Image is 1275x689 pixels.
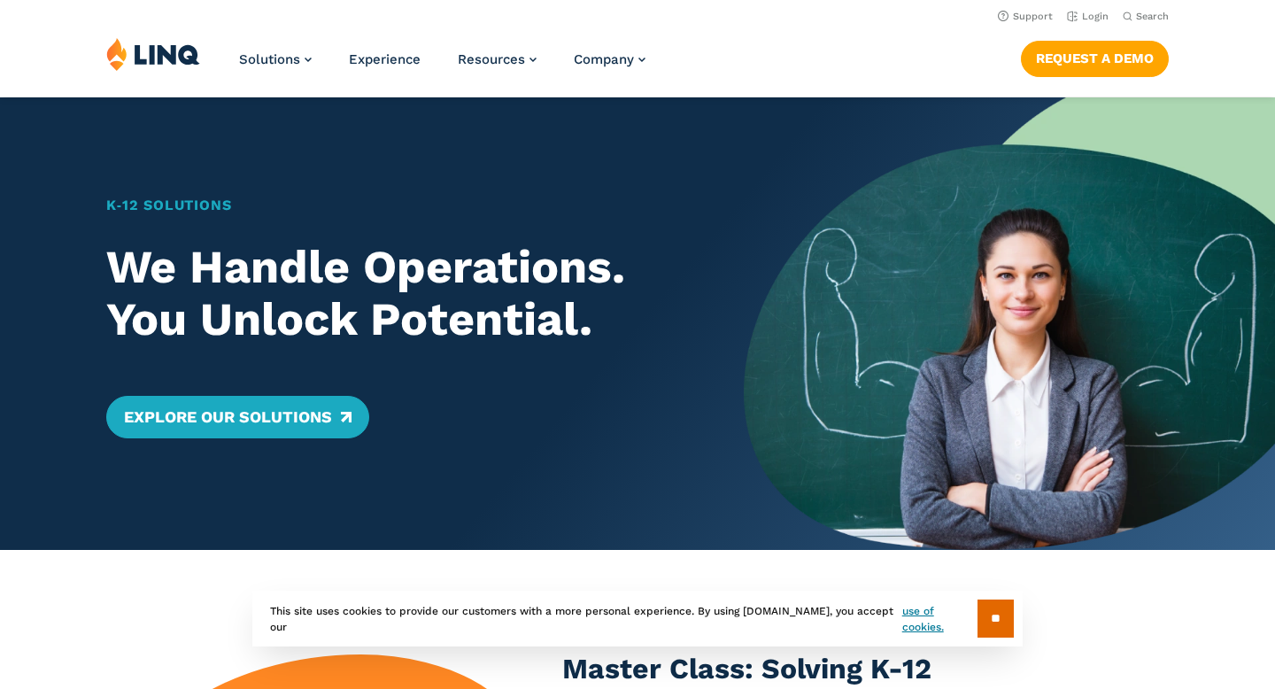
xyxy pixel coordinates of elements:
[349,51,421,67] a: Experience
[106,37,200,71] img: LINQ | K‑12 Software
[1123,10,1169,23] button: Open Search Bar
[1067,11,1109,22] a: Login
[998,11,1053,22] a: Support
[458,51,537,67] a: Resources
[744,97,1275,550] img: Home Banner
[574,51,645,67] a: Company
[106,241,692,347] h2: We Handle Operations. You Unlock Potential.
[458,51,525,67] span: Resources
[1136,11,1169,22] span: Search
[1021,37,1169,76] nav: Button Navigation
[106,195,692,216] h1: K‑12 Solutions
[239,51,312,67] a: Solutions
[902,603,977,635] a: use of cookies.
[239,51,300,67] span: Solutions
[239,37,645,96] nav: Primary Navigation
[252,591,1023,646] div: This site uses cookies to provide our customers with a more personal experience. By using [DOMAIN...
[106,396,369,438] a: Explore Our Solutions
[1021,41,1169,76] a: Request a Demo
[574,51,634,67] span: Company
